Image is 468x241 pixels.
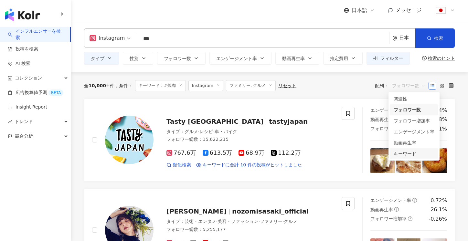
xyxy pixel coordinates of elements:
[435,4,447,16] img: flag-Japan-800x800.png
[15,129,33,143] span: 競合分析
[390,115,438,126] div: フォロワー増加率
[8,104,47,110] a: Insight Report
[185,129,198,134] span: グルメ
[8,89,63,96] a: 広告換算値予測BETA
[216,56,257,61] span: エンゲージメント率
[408,216,412,221] span: question-circle
[269,118,308,125] span: tastyjapan
[91,56,104,61] span: タイプ
[258,219,260,224] span: ·
[394,117,434,124] div: フォロワー増加率
[370,126,407,131] span: フォロワー増加率
[429,215,447,223] div: -0.26%
[394,128,434,135] div: エンゲージメント率
[390,104,438,115] div: フォロワー数
[422,148,447,173] img: post-image
[8,60,30,67] a: AI 検索
[370,108,411,113] span: エンゲージメント率
[370,117,393,122] span: 動画再生率
[164,56,191,61] span: フォロワー数
[260,219,282,224] span: ファミリー
[434,36,443,41] span: 検索
[166,118,263,125] span: Tasty [GEOGRAPHIC_DATA]
[394,150,434,157] div: キーワード
[415,28,455,48] button: 検索
[198,129,199,134] span: ·
[232,207,309,215] span: nozomisasaki_official
[105,116,154,164] img: KOL Avatar
[199,129,213,134] span: レシピ
[431,206,447,213] div: 26.1%
[390,126,438,137] div: エンゲージメント率
[203,150,232,156] span: 613.5万
[218,219,258,224] span: 美容・ファッション
[370,207,393,212] span: 動画再生率
[196,162,302,168] a: キーワードに合計 10 件の投稿がヒットしました
[90,33,125,43] div: Instagram
[394,106,434,113] div: フォロワー数
[5,8,40,21] img: logo
[412,198,417,203] span: question-circle
[8,28,65,41] a: searchインフルエンサーを検索
[135,80,186,91] span: キーワード：#焼肉
[8,46,38,52] a: 投稿を検索
[390,137,438,148] div: 動画再生率
[209,52,271,65] button: エンゲージメント率
[390,93,438,104] div: 関連性
[396,148,421,173] img: post-image
[84,83,114,88] div: 全 件
[394,95,434,102] div: 関連性
[428,56,455,61] div: 検索のヒント
[431,197,447,204] div: 0.72%
[323,52,363,65] button: 推定費用
[203,162,302,168] span: キーワードに合計 10 件の投稿がヒットしました
[166,136,334,143] div: フォロワー総数 ： 15,622,215
[394,207,399,212] span: question-circle
[166,218,334,225] div: タイプ ：
[84,99,455,181] a: KOL AvatarTasty [GEOGRAPHIC_DATA]tastyjapanタイプ：グルメ·レシピ·車・バイクフォロワー総数：15,622,215767.6万613.5万68.9万11...
[8,120,12,124] span: rise
[375,80,429,91] div: 配列：
[226,80,276,91] span: ファミリー, グルメ
[370,148,395,173] img: post-image
[166,207,227,215] span: [PERSON_NAME]
[213,129,214,134] span: ·
[330,56,348,61] span: 推定費用
[390,148,438,159] div: キーワード
[15,71,42,85] span: コレクション
[239,150,264,156] span: 68.9万
[15,114,33,129] span: トレンド
[216,219,218,224] span: ·
[370,198,411,203] span: エンゲージメント率
[130,56,139,61] span: 性別
[215,129,237,134] span: 車・バイク
[185,219,216,224] span: 芸術・エンタメ
[392,36,397,41] span: environment
[380,56,403,61] span: フィルター
[173,162,191,168] span: 類似検索
[278,83,296,88] div: リセット
[284,219,297,224] span: グルメ
[282,219,284,224] span: ·
[367,52,410,65] button: フィルター
[166,129,334,135] div: タイプ ：
[396,7,421,13] span: メッセージ
[166,226,334,233] div: フォロワー総数 ： 5,255,177
[84,52,119,65] button: タイプ
[271,150,301,156] span: 112.2万
[166,150,196,156] span: 767.6万
[114,83,133,88] span: 条件 ：
[352,7,367,14] span: 日本語
[275,52,319,65] button: 動画再生率
[157,52,206,65] button: フォロワー数
[422,56,427,60] span: question-circle
[123,52,153,65] button: 性別
[188,80,223,91] span: Instagram
[392,80,425,91] span: フォロワー数
[399,35,415,41] div: 日本
[89,83,110,88] span: 10,000+
[282,56,305,61] span: 動画再生率
[166,162,191,168] a: 類似検索
[394,139,434,146] div: 動画再生率
[370,216,407,221] span: フォロワー増加率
